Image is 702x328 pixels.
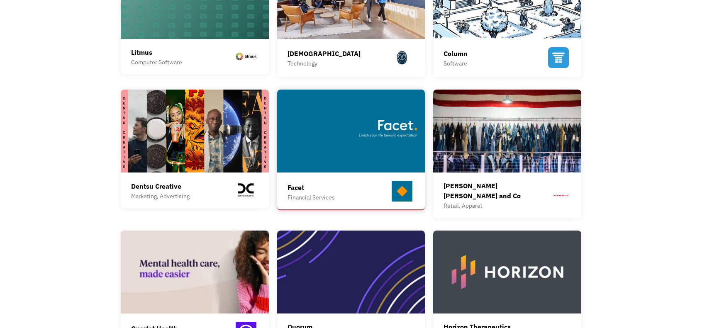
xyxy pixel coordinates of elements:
[444,58,468,68] div: Software
[121,90,269,208] a: Dentsu CreativeMarketing, Advertising
[444,49,468,58] div: Column
[288,49,361,58] div: [DEMOGRAPHIC_DATA]
[444,201,551,211] div: Retail, Apparel
[288,182,335,192] div: Facet
[131,181,190,191] div: Dentsu Creative
[433,90,581,218] a: [PERSON_NAME] [PERSON_NAME] and CoRetail, Apparel
[444,181,551,201] div: [PERSON_NAME] [PERSON_NAME] and Co
[131,191,190,201] div: Marketing, Advertising
[288,58,361,68] div: Technology
[131,47,182,57] div: Litmus
[277,90,425,210] a: FacetFinancial Services
[131,57,182,67] div: Computer Software
[288,192,335,202] div: Financial Services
